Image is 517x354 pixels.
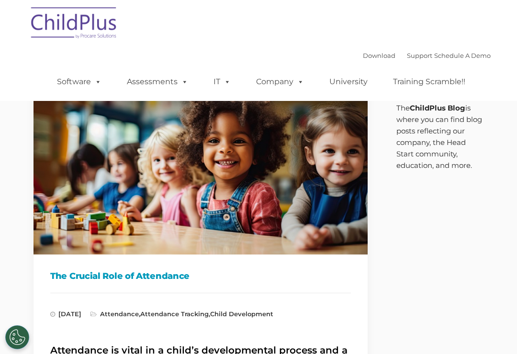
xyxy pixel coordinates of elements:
a: Company [247,72,314,91]
p: The is where you can find blog posts reflecting our company, the Head Start community, education,... [396,102,484,171]
a: Assessments [117,72,198,91]
a: Schedule A Demo [434,52,491,59]
a: Attendance [100,310,139,318]
a: Child Development [210,310,273,318]
span: , , [90,310,273,318]
a: Software [47,72,111,91]
img: ChildPlus by Procare Solutions [26,0,122,48]
a: University [320,72,377,91]
img: ChildPlus - The Crucial Role of Attendance [34,67,368,254]
strong: ChildPlus Blog [410,103,465,112]
a: Training Scramble!! [383,72,475,91]
font: | [363,52,491,59]
button: Cookies Settings [5,325,29,349]
span: [DATE] [50,310,81,318]
a: Support [407,52,432,59]
a: IT [204,72,240,91]
a: Download [363,52,395,59]
a: Attendance Tracking [140,310,209,318]
h1: The Crucial Role of Attendance [50,269,351,283]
